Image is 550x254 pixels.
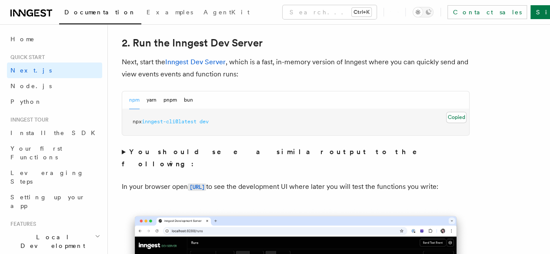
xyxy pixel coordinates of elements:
a: [URL] [188,182,206,191]
span: Features [7,221,36,228]
a: 2. Run the Inngest Dev Server [122,37,263,49]
summary: You should see a similar output to the following: [122,146,470,170]
a: Examples [141,3,198,23]
a: Leveraging Steps [7,165,102,189]
a: Node.js [7,78,102,94]
a: Home [7,31,102,47]
a: Setting up your app [7,189,102,214]
span: Setting up your app [10,194,85,209]
span: dev [200,119,209,125]
kbd: Ctrl+K [352,8,371,16]
a: Next.js [7,63,102,78]
button: yarn [147,91,157,109]
span: Home [10,35,35,43]
span: Python [10,98,42,105]
a: Install the SDK [7,125,102,141]
p: Next, start the , which is a fast, in-memory version of Inngest where you can quickly send and vi... [122,56,470,80]
span: npx [133,119,142,125]
span: inngest-cli@latest [142,119,197,125]
span: Documentation [64,9,136,16]
a: Your first Functions [7,141,102,165]
button: Search...Ctrl+K [283,5,377,19]
span: Examples [147,9,193,16]
button: Local Development [7,229,102,254]
button: pnpm [163,91,177,109]
a: Python [7,94,102,109]
a: Inngest Dev Server [165,58,226,66]
span: Node.js [10,82,52,89]
span: Leveraging Steps [10,169,84,185]
span: Next.js [10,67,52,74]
button: npm [129,91,140,109]
span: AgentKit [203,9,250,16]
span: Local Development [7,233,95,250]
a: Documentation [59,3,141,24]
span: Install the SDK [10,129,100,136]
a: Contact sales [447,5,527,19]
p: In your browser open to see the development UI where later you will test the functions you write: [122,181,470,193]
button: Copied [446,112,467,123]
a: AgentKit [198,3,255,23]
span: Inngest tour [7,116,49,123]
strong: You should see a similar output to the following: [122,148,429,168]
span: Quick start [7,54,45,61]
span: Your first Functions [10,145,62,161]
button: Toggle dark mode [413,7,433,17]
button: bun [184,91,193,109]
